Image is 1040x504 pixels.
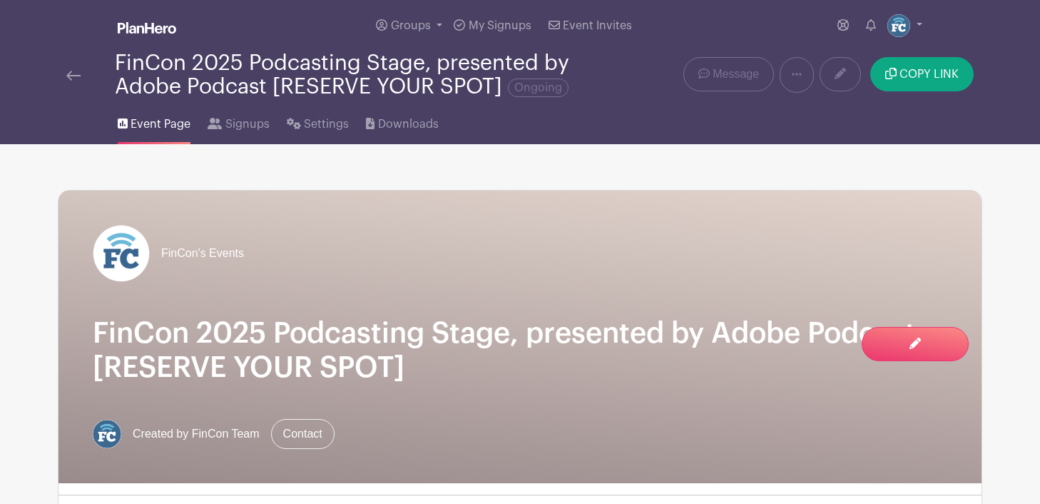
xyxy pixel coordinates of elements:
[508,79,569,97] span: Ongoing
[118,22,176,34] img: logo_white-6c42ec7e38ccf1d336a20a19083b03d10ae64f83f12c07503d8b9e83406b4c7d.svg
[563,20,632,31] span: Event Invites
[93,420,121,448] img: FC%20circle.png
[391,20,431,31] span: Groups
[208,99,269,144] a: Signups
[378,116,439,133] span: Downloads
[161,245,244,262] span: FinCon's Events
[713,66,759,83] span: Message
[131,116,190,133] span: Event Page
[118,99,190,144] a: Event Page
[887,14,910,37] img: FC%20circle.png
[115,51,577,99] div: FinCon 2025 Podcasting Stage, presented by Adobe Podcast [RESERVE YOUR SPOT]
[133,425,260,443] span: Created by FinCon Team
[271,419,335,449] a: Contact
[870,57,974,91] button: COPY LINK
[93,316,947,385] h1: FinCon 2025 Podcasting Stage, presented by Adobe Podcast [RESERVE YOUR SPOT]
[683,57,774,91] a: Message
[304,116,349,133] span: Settings
[287,99,349,144] a: Settings
[366,99,438,144] a: Downloads
[93,225,150,282] img: FC%20circle_white.png
[899,69,959,80] span: COPY LINK
[225,116,270,133] span: Signups
[66,71,81,81] img: back-arrow-29a5d9b10d5bd6ae65dc969a981735edf675c4d7a1fe02e03b50dbd4ba3cdb55.svg
[469,20,531,31] span: My Signups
